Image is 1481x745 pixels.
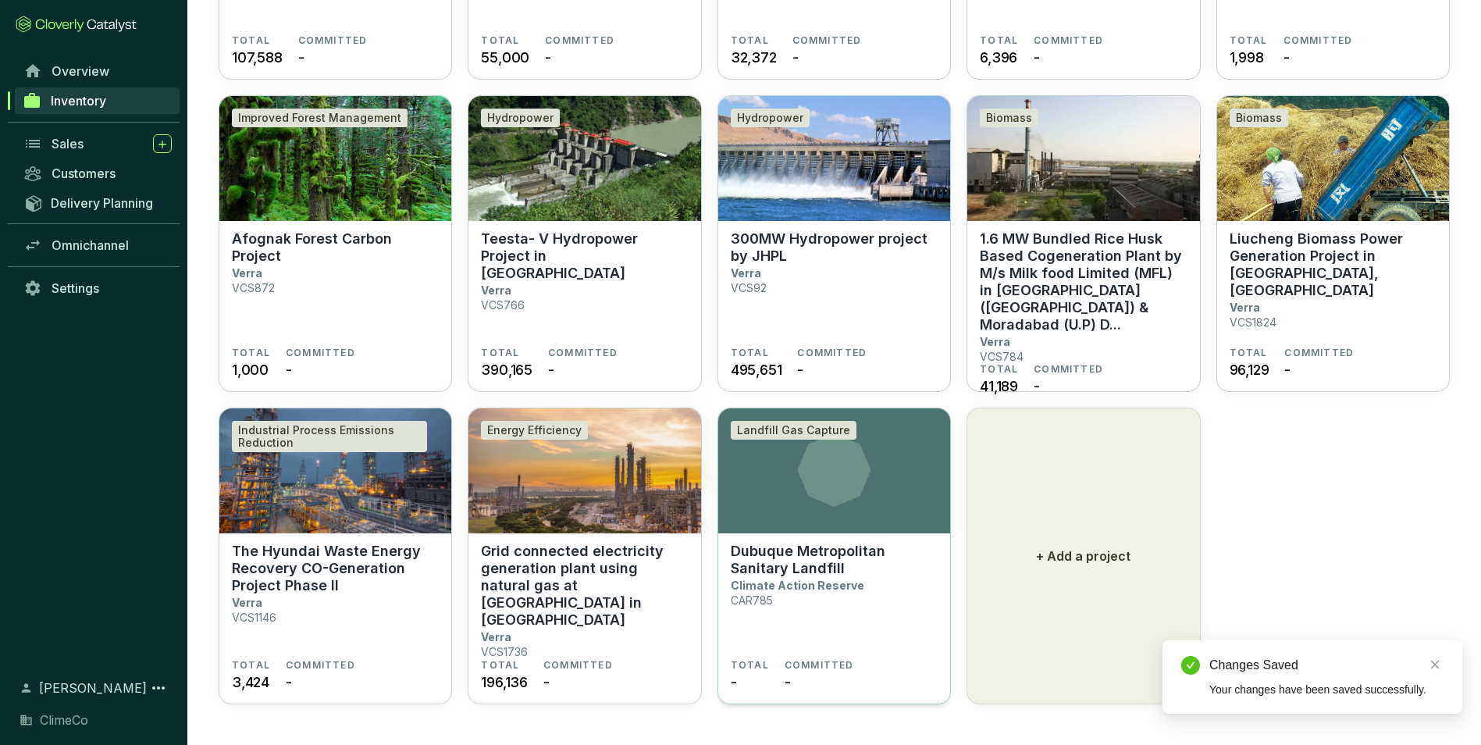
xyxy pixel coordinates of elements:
[731,34,769,47] span: TOTAL
[1034,47,1040,68] span: -
[219,408,451,533] img: The Hyundai Waste Energy Recovery CO-Generation Project Phase II
[219,408,452,704] a: The Hyundai Waste Energy Recovery CO-Generation Project Phase IIIndustrial Process Emissions Redu...
[481,34,519,47] span: TOTAL
[717,95,951,392] a: 300MW Hydropower project by JHPLHydropower300MW Hydropower project by JHPLVerraVCS92TOTAL495,651C...
[797,347,867,359] span: COMMITTED
[1284,359,1291,380] span: -
[232,659,270,672] span: TOTAL
[731,594,773,607] p: CAR785
[232,672,269,693] span: 3,424
[481,283,511,297] p: Verra
[731,543,938,577] p: Dubuque Metropolitan Sanitary Landfill
[1034,34,1103,47] span: COMMITTED
[481,347,519,359] span: TOTAL
[1217,96,1449,221] img: Liucheng Biomass Power Generation Project in Guangxi Zhuang Autonomous Region, China
[1429,659,1440,670] span: close
[481,230,688,282] p: Teesta- V Hydropower Project in [GEOGRAPHIC_DATA]
[1283,34,1353,47] span: COMMITTED
[481,47,529,68] span: 55,000
[967,408,1200,704] button: + Add a project
[1230,47,1264,68] span: 1,998
[481,659,519,672] span: TOTAL
[232,611,276,624] p: VCS1146
[219,95,452,392] a: Afognak Forest Carbon ProjectImproved Forest ManagementAfognak Forest Carbon ProjectVerraVCS872TO...
[16,160,180,187] a: Customers
[39,679,147,697] span: [PERSON_NAME]
[1230,230,1436,299] p: Liucheng Biomass Power Generation Project in [GEOGRAPHIC_DATA], [GEOGRAPHIC_DATA]
[481,543,688,629] p: Grid connected electricity generation plant using natural gas at [GEOGRAPHIC_DATA] in [GEOGRAPHIC...
[16,232,180,258] a: Omnichannel
[731,421,856,440] div: Landfill Gas Capture
[52,166,116,181] span: Customers
[232,109,408,127] div: Improved Forest Management
[51,93,106,109] span: Inventory
[468,408,700,533] img: Grid connected electricity generation plant using natural gas at Jurong Island in Singapore
[980,376,1018,397] span: 41,189
[51,195,153,211] span: Delivery Planning
[1034,376,1040,397] span: -
[1283,47,1290,68] span: -
[1209,656,1444,675] div: Changes Saved
[232,596,262,609] p: Verra
[232,543,439,594] p: The Hyundai Waste Energy Recovery CO-Generation Project Phase II
[980,350,1024,363] p: VCS784
[286,347,355,359] span: COMMITTED
[731,266,761,280] p: Verra
[731,47,777,68] span: 32,372
[967,96,1199,221] img: 1.6 MW Bundled Rice Husk Based Cogeneration Plant by M/s Milk food Limited (MFL) in Patiala (Punj...
[548,347,618,359] span: COMMITTED
[731,230,938,265] p: 300MW Hydropower project by JHPL
[232,281,275,294] p: VCS872
[52,136,84,151] span: Sales
[980,363,1018,376] span: TOTAL
[16,275,180,301] a: Settings
[1230,347,1268,359] span: TOTAL
[1230,315,1276,329] p: VCS1824
[980,230,1187,333] p: 1.6 MW Bundled Rice Husk Based Cogeneration Plant by M/s Milk food Limited (MFL) in [GEOGRAPHIC_D...
[718,96,950,221] img: 300MW Hydropower project by JHPL
[52,280,99,296] span: Settings
[1284,347,1354,359] span: COMMITTED
[232,47,283,68] span: 107,588
[785,659,854,672] span: COMMITTED
[731,281,767,294] p: VCS92
[731,347,769,359] span: TOTAL
[731,659,769,672] span: TOTAL
[16,58,180,84] a: Overview
[286,659,355,672] span: COMMITTED
[1034,363,1103,376] span: COMMITTED
[1230,109,1288,127] div: Biomass
[232,359,269,380] span: 1,000
[717,408,951,704] a: Landfill Gas CaptureDubuque Metropolitan Sanitary LandfillClimate Action ReserveCAR785TOTAL-COMMI...
[797,359,803,380] span: -
[298,34,368,47] span: COMMITTED
[52,237,129,253] span: Omnichannel
[1036,547,1130,565] p: + Add a project
[545,47,551,68] span: -
[286,359,292,380] span: -
[980,109,1038,127] div: Biomass
[468,96,700,221] img: Teesta- V Hydropower Project in Sikkim
[481,109,560,127] div: Hydropower
[543,659,613,672] span: COMMITTED
[1230,359,1269,380] span: 96,129
[16,130,180,157] a: Sales
[792,47,799,68] span: -
[298,47,304,68] span: -
[286,672,292,693] span: -
[481,672,528,693] span: 196,136
[785,672,791,693] span: -
[1216,95,1450,392] a: Liucheng Biomass Power Generation Project in Guangxi Zhuang Autonomous Region, ChinaBiomassLiuche...
[481,298,525,312] p: VCS766
[731,672,737,693] span: -
[731,359,782,380] span: 495,651
[15,87,180,114] a: Inventory
[52,63,109,79] span: Overview
[967,95,1200,392] a: 1.6 MW Bundled Rice Husk Based Cogeneration Plant by M/s Milk food Limited (MFL) in Patiala (Punj...
[980,34,1018,47] span: TOTAL
[731,109,810,127] div: Hydropower
[481,421,588,440] div: Energy Efficiency
[543,672,550,693] span: -
[1181,656,1200,675] span: check-circle
[219,96,451,221] img: Afognak Forest Carbon Project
